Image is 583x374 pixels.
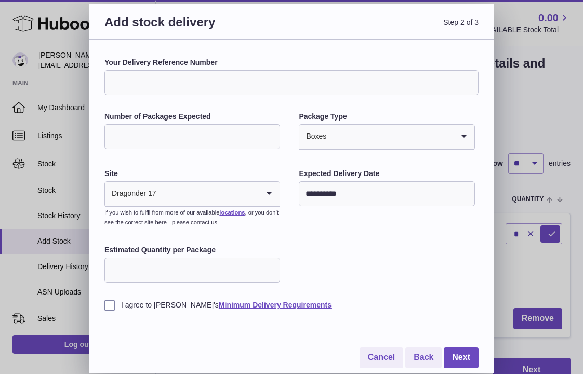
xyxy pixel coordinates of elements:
a: Back [405,347,442,368]
label: Expected Delivery Date [299,169,474,179]
div: Search for option [299,125,474,150]
label: I agree to [PERSON_NAME]'s [104,300,479,310]
span: Boxes [299,125,327,149]
label: Site [104,169,280,179]
label: Package Type [299,112,474,122]
label: Number of Packages Expected [104,112,280,122]
a: locations [219,209,245,216]
a: Minimum Delivery Requirements [219,301,332,309]
label: Estimated Quantity per Package [104,245,280,255]
label: Your Delivery Reference Number [104,58,479,68]
div: Search for option [105,182,280,207]
input: Search for option [157,182,259,206]
h3: Add stock delivery [104,14,291,43]
span: Dragonder 17 [105,182,157,206]
a: Next [444,347,479,368]
a: Cancel [360,347,403,368]
span: Step 2 of 3 [291,14,479,43]
input: Search for option [327,125,453,149]
small: If you wish to fulfil from more of our available , or you don’t see the correct site here - pleas... [104,209,279,225]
